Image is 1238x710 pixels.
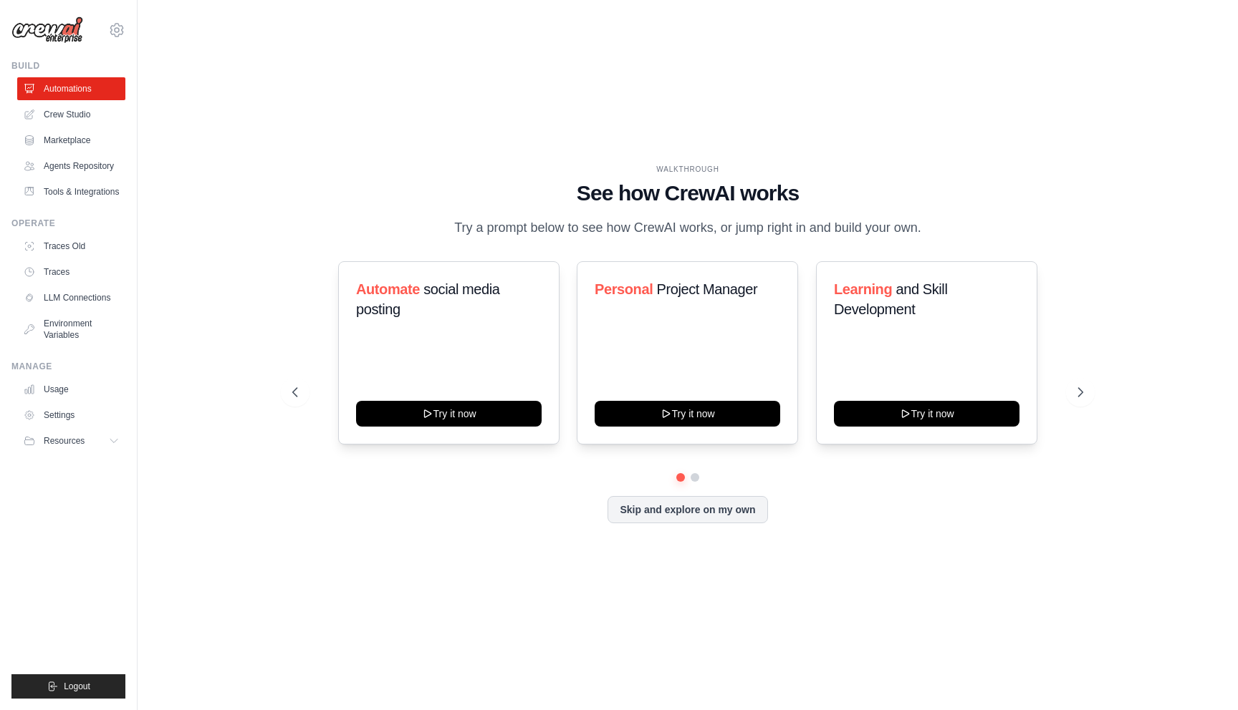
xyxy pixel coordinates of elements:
a: Tools & Integrations [17,180,125,203]
img: Logo [11,16,83,44]
button: Skip and explore on my own [608,496,767,523]
div: Operate [11,218,125,229]
h1: See how CrewAI works [292,180,1083,206]
button: Resources [17,429,125,452]
div: WALKTHROUGH [292,164,1083,175]
span: Resources [44,435,85,447]
a: Crew Studio [17,103,125,126]
a: Usage [17,378,125,401]
span: Automate [356,281,420,297]
div: Manage [11,361,125,372]
a: Traces Old [17,235,125,258]
span: Learning [834,281,892,297]
a: Settings [17,404,125,427]
span: social media posting [356,281,500,317]
button: Try it now [595,401,780,427]
span: Personal [595,281,653,297]
span: Logout [64,681,90,692]
p: Try a prompt below to see how CrewAI works, or jump right in and build your own. [447,218,929,238]
button: Try it now [356,401,542,427]
span: and Skill Development [834,281,947,317]
a: Agents Repository [17,155,125,177]
a: Environment Variables [17,312,125,346]
span: Project Manager [657,281,758,297]
button: Try it now [834,401,1019,427]
div: Build [11,60,125,72]
button: Logout [11,674,125,699]
a: LLM Connections [17,286,125,309]
a: Traces [17,261,125,283]
a: Marketplace [17,129,125,152]
a: Automations [17,77,125,100]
